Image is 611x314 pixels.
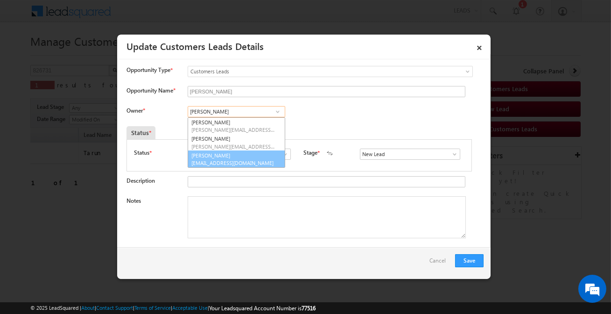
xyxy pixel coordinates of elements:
a: Customers Leads [188,66,473,77]
a: Show All Items [446,150,458,159]
span: Customers Leads [188,67,435,76]
button: Save [455,254,484,267]
a: About [81,305,95,311]
div: Chat with us now [49,49,157,61]
img: d_60004797649_company_0_60004797649 [16,49,39,61]
a: Cancel [429,254,450,272]
a: Acceptable Use [172,305,208,311]
div: Status [126,126,155,139]
input: Type to Search [360,149,460,160]
label: Description [126,177,155,184]
span: [PERSON_NAME][EMAIL_ADDRESS][PERSON_NAME][DOMAIN_NAME] [191,126,275,133]
a: Terms of Service [134,305,171,311]
span: Opportunity Type [126,66,170,74]
a: × [471,38,487,54]
div: Minimize live chat window [153,5,176,27]
a: Show All Items [277,150,288,159]
span: © 2025 LeadSquared | | | | | [30,304,316,313]
textarea: Type your message and hit 'Enter' [12,86,170,237]
label: Opportunity Name [126,87,175,94]
span: [PERSON_NAME][EMAIL_ADDRESS][PERSON_NAME][DOMAIN_NAME] [191,143,275,150]
span: Your Leadsquared Account Number is [209,305,316,312]
label: Notes [126,197,141,204]
label: Owner [126,107,145,114]
a: [PERSON_NAME] [188,134,285,151]
a: Update Customers Leads Details [126,39,264,52]
a: Contact Support [96,305,133,311]
label: Stage [303,149,317,157]
a: [PERSON_NAME] [188,118,285,135]
span: [EMAIL_ADDRESS][DOMAIN_NAME] [191,159,275,166]
em: Start Chat [127,245,169,257]
input: Type to Search [188,106,285,117]
a: Show All Items [272,107,283,116]
a: [PERSON_NAME] [188,150,285,168]
label: Status [134,149,149,157]
span: 77516 [302,305,316,312]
